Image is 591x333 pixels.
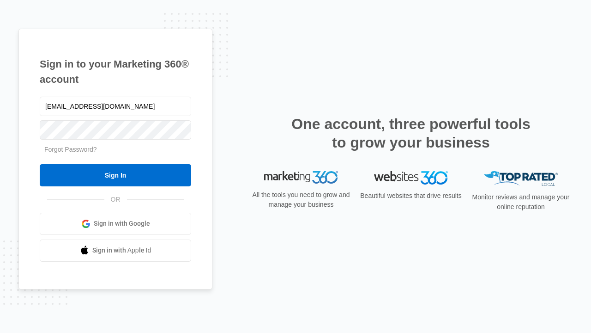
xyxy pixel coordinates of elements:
[40,56,191,87] h1: Sign in to your Marketing 360® account
[104,195,127,204] span: OR
[92,246,151,255] span: Sign in with Apple Id
[289,115,533,152] h2: One account, three powerful tools to grow your business
[44,146,97,153] a: Forgot Password?
[264,171,338,184] img: Marketing 360
[94,219,150,228] span: Sign in with Google
[40,97,191,116] input: Email
[469,192,573,212] p: Monitor reviews and manage your online reputation
[374,171,448,185] img: Websites 360
[484,171,558,186] img: Top Rated Local
[40,213,191,235] a: Sign in with Google
[40,240,191,262] a: Sign in with Apple Id
[40,164,191,186] input: Sign In
[249,190,353,210] p: All the tools you need to grow and manage your business
[359,191,463,201] p: Beautiful websites that drive results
